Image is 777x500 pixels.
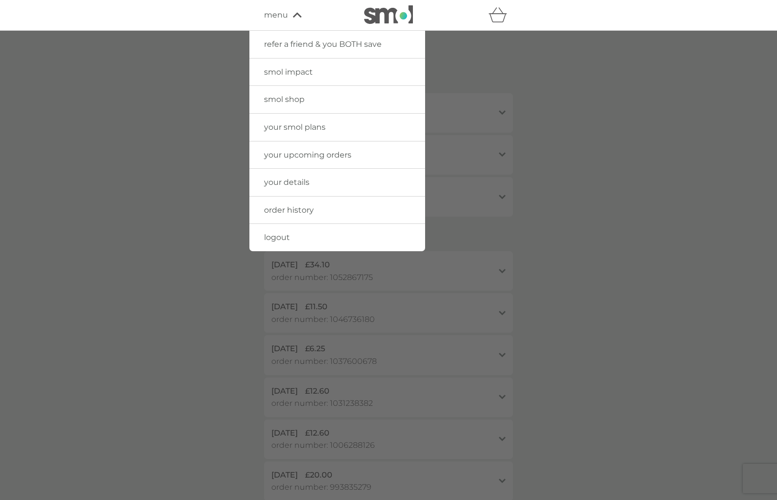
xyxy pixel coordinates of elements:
[264,9,288,21] span: menu
[264,40,382,49] span: refer a friend & you BOTH save
[264,233,290,242] span: logout
[264,122,326,132] span: your smol plans
[489,5,513,25] div: basket
[264,67,313,77] span: smol impact
[264,205,314,215] span: order history
[264,178,309,187] span: your details
[249,59,425,86] a: smol impact
[249,141,425,169] a: your upcoming orders
[264,150,351,160] span: your upcoming orders
[249,86,425,113] a: smol shop
[249,31,425,58] a: refer a friend & you BOTH save
[264,95,305,104] span: smol shop
[249,114,425,141] a: your smol plans
[249,169,425,196] a: your details
[364,5,413,24] img: smol
[249,197,425,224] a: order history
[249,224,425,251] a: logout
